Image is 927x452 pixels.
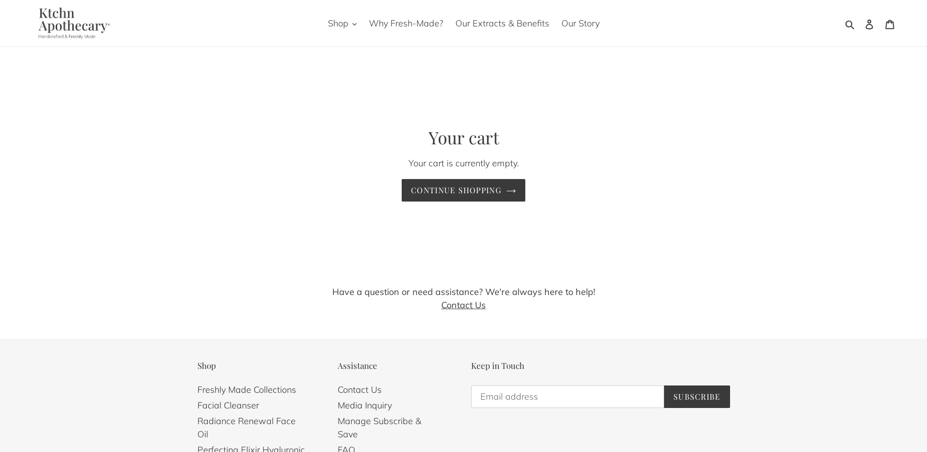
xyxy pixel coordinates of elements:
[224,127,703,148] h1: Your cart
[455,18,549,29] span: Our Extracts & Benefits
[332,286,595,311] b: Have a question or need assistance? We're always here to help!
[557,15,604,31] a: Our Story
[471,385,664,408] input: Email address
[338,384,382,395] a: Contact Us
[673,391,721,402] span: Subscribe
[369,18,443,29] span: Why Fresh-Made?
[338,400,392,411] a: Media Inquiry
[451,15,554,31] a: Our Extracts & Benefits
[197,361,323,370] p: Shop
[364,15,448,31] a: Why Fresh-Made?
[328,18,348,29] span: Shop
[323,15,362,31] button: Shop
[197,415,296,440] a: Radiance Renewal Face Oil
[338,361,456,370] p: Assistance
[224,157,703,170] p: Your cart is currently empty.
[561,18,600,29] span: Our Story
[27,7,117,39] img: Ktchn Apothecary
[441,299,486,311] a: Contact Us
[402,179,525,202] a: Continue shopping
[197,400,259,411] a: Facial Cleanser
[471,361,730,370] p: Keep in Touch
[338,415,421,440] a: Manage Subscribe & Save
[664,385,730,408] button: Subscribe
[197,384,296,395] a: Freshly Made Collections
